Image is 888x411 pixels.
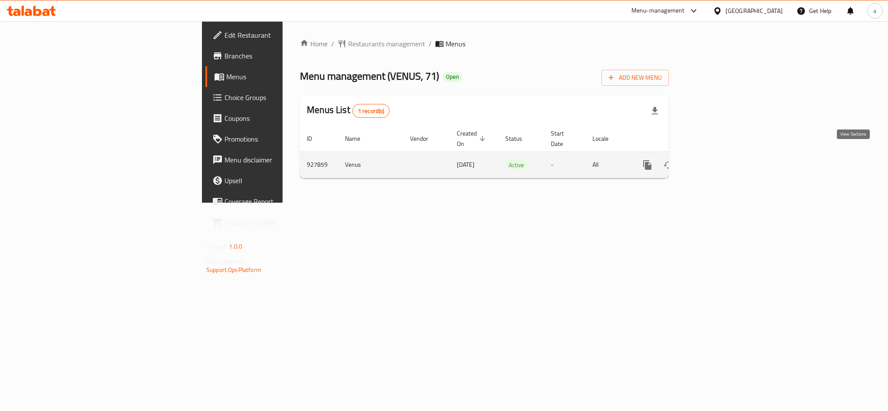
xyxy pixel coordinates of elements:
[348,39,425,49] span: Restaurants management
[205,149,350,170] a: Menu disclaimer
[505,133,533,144] span: Status
[446,39,465,49] span: Menus
[551,128,575,149] span: Start Date
[224,155,343,165] span: Menu disclaimer
[442,73,462,81] span: Open
[410,133,439,144] span: Vendor
[873,6,876,16] span: a
[307,133,323,144] span: ID
[457,159,475,170] span: [DATE]
[205,170,350,191] a: Upsell
[429,39,432,49] li: /
[205,45,350,66] a: Branches
[644,100,665,121] div: Export file
[300,66,439,86] span: Menu management ( VENUS, 71 )
[205,108,350,129] a: Coupons
[505,160,527,170] span: Active
[224,134,343,144] span: Promotions
[224,92,343,103] span: Choice Groups
[585,152,630,178] td: All
[608,72,662,83] span: Add New Menu
[544,152,585,178] td: -
[300,126,727,178] table: enhanced table
[224,30,343,40] span: Edit Restaurant
[338,152,403,178] td: Venus
[205,87,350,108] a: Choice Groups
[206,241,228,252] span: Version:
[205,25,350,45] a: Edit Restaurant
[630,126,727,152] th: Actions
[457,128,488,149] span: Created On
[338,39,425,49] a: Restaurants management
[224,217,343,227] span: Grocery Checklist
[725,6,783,16] div: [GEOGRAPHIC_DATA]
[224,196,343,207] span: Coverage Report
[631,6,685,16] div: Menu-management
[592,133,620,144] span: Locale
[224,51,343,61] span: Branches
[352,104,390,118] div: Total records count
[307,104,390,118] h2: Menus List
[353,107,390,115] span: 1 record(s)
[205,191,350,212] a: Coverage Report
[224,113,343,123] span: Coupons
[229,241,242,252] span: 1.0.0
[206,256,246,267] span: Get support on:
[658,155,679,175] button: Change Status
[205,129,350,149] a: Promotions
[345,133,371,144] span: Name
[224,175,343,186] span: Upsell
[206,264,261,275] a: Support.OpsPlatform
[205,212,350,233] a: Grocery Checklist
[637,155,658,175] button: more
[226,71,343,82] span: Menus
[602,70,669,86] button: Add New Menu
[205,66,350,87] a: Menus
[442,72,462,82] div: Open
[300,39,669,49] nav: breadcrumb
